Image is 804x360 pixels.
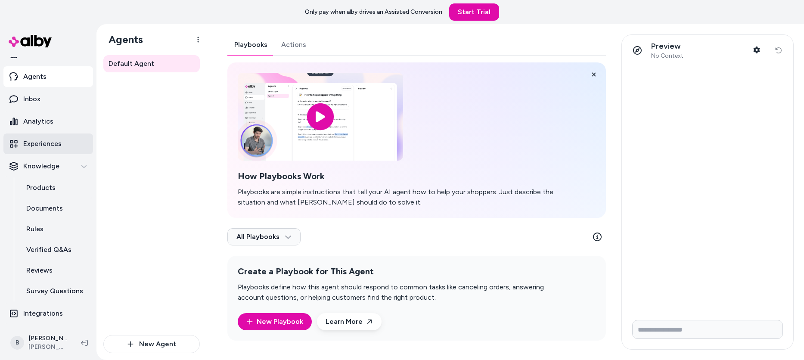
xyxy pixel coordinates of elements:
[23,116,53,127] p: Analytics
[23,71,47,82] p: Agents
[227,228,301,245] button: All Playbooks
[3,66,93,87] a: Agents
[23,139,62,149] p: Experiences
[238,187,568,208] p: Playbooks are simple instructions that tell your AI agent how to help your shoppers. Just describ...
[3,133,93,154] a: Experiences
[23,161,59,171] p: Knowledge
[26,286,83,296] p: Survey Questions
[238,171,568,182] h2: How Playbooks Work
[26,265,53,276] p: Reviews
[305,8,442,16] p: Only pay when alby drives an Assisted Conversion
[274,34,313,55] button: Actions
[9,35,52,47] img: alby Logo
[26,245,71,255] p: Verified Q&As
[3,111,93,132] a: Analytics
[18,177,93,198] a: Products
[28,343,67,351] span: [PERSON_NAME]'s Wigs
[26,203,63,214] p: Documents
[23,94,40,104] p: Inbox
[238,282,568,303] p: Playbooks define how this agent should respond to common tasks like canceling orders, answering a...
[238,266,568,277] h2: Create a Playbook for This Agent
[3,156,93,177] button: Knowledge
[18,219,93,239] a: Rules
[102,33,143,46] h1: Agents
[227,34,274,55] button: Playbooks
[109,59,154,69] span: Default Agent
[449,3,499,21] a: Start Trial
[23,308,63,319] p: Integrations
[246,317,303,327] a: New Playbook
[236,233,292,241] span: All Playbooks
[651,52,683,60] span: No Context
[26,224,43,234] p: Rules
[651,41,683,51] p: Preview
[103,55,200,72] a: Default Agent
[5,329,74,357] button: B[PERSON_NAME]'s Wigs Shopify[PERSON_NAME]'s Wigs
[18,281,93,301] a: Survey Questions
[10,336,24,350] span: B
[18,198,93,219] a: Documents
[3,303,93,324] a: Integrations
[238,313,312,330] button: New Playbook
[18,239,93,260] a: Verified Q&As
[103,335,200,353] button: New Agent
[3,89,93,109] a: Inbox
[18,260,93,281] a: Reviews
[317,313,382,330] a: Learn More
[632,320,783,339] input: Write your prompt here
[26,183,56,193] p: Products
[28,334,67,343] p: [PERSON_NAME]'s Wigs Shopify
